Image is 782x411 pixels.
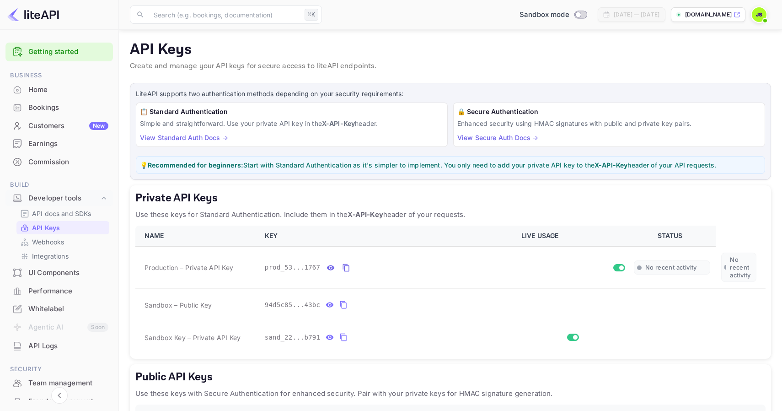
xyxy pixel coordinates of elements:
[148,5,301,24] input: Search (e.g. bookings, documentation)
[265,300,321,310] span: 94d5c85...43bc
[516,226,628,246] th: LIVE USAGE
[28,103,108,113] div: Bookings
[28,157,108,168] div: Commission
[28,286,108,297] div: Performance
[148,161,243,169] strong: Recommended for beginners:
[259,226,516,246] th: KEY
[135,226,259,246] th: NAME
[28,47,108,57] a: Getting started
[140,107,444,117] h6: 📋 Standard Authentication
[135,209,766,220] p: Use these keys for Standard Authentication. Include them in the header of your requests.
[628,226,716,246] th: STATUS
[16,221,109,234] div: API Keys
[520,10,569,20] span: Sandbox mode
[28,304,108,314] div: Whitelabel
[5,374,113,391] a: Team management
[5,364,113,374] span: Security
[5,300,113,317] a: Whitelabel
[135,370,766,384] h5: Public API Keys
[5,190,113,206] div: Developer tools
[685,11,732,19] p: [DOMAIN_NAME]
[136,89,765,99] p: LiteAPI supports two authentication methods depending on your security requirements:
[5,264,113,281] a: UI Components
[51,387,68,404] button: Collapse navigation
[28,121,108,131] div: Customers
[5,180,113,190] span: Build
[32,237,64,247] p: Webhooks
[145,263,233,272] span: Production – Private API Key
[5,81,113,99] div: Home
[140,160,761,170] p: 💡 Start with Standard Authentication as it's simpler to implement. You only need to add your priv...
[135,226,766,353] table: private api keys table
[5,117,113,135] div: CustomersNew
[265,263,321,272] span: prod_53...1767
[28,378,108,389] div: Team management
[16,207,109,220] div: API docs and SDKs
[348,210,383,219] strong: X-API-Key
[5,99,113,116] a: Bookings
[28,193,99,204] div: Developer tools
[135,388,766,399] p: Use these keys with Secure Authentication for enhanced security. Pair with your private keys for ...
[7,7,59,22] img: LiteAPI logo
[5,300,113,318] div: Whitelabel
[5,337,113,354] a: API Logs
[5,43,113,61] div: Getting started
[5,135,113,153] div: Earnings
[730,256,753,279] span: No recent activity
[145,300,212,310] span: Sandbox – Public Key
[5,99,113,117] div: Bookings
[28,139,108,149] div: Earnings
[28,396,108,407] div: Fraud management
[457,107,761,117] h6: 🔒 Secure Authentication
[645,264,697,271] span: No recent activity
[130,41,771,59] p: API Keys
[28,268,108,278] div: UI Components
[595,161,627,169] strong: X-API-Key
[20,223,106,233] a: API Keys
[614,11,659,19] div: [DATE] — [DATE]
[135,191,766,205] h5: Private API Keys
[265,333,321,342] span: sand_22...b791
[140,119,444,128] p: Simple and straightforward. Use your private API key in the header.
[5,153,113,171] div: Commission
[32,223,60,233] p: API Keys
[5,374,113,392] div: Team management
[16,235,109,249] div: Webhooks
[28,341,108,352] div: API Logs
[140,134,228,141] a: View Standard Auth Docs →
[89,122,108,130] div: New
[28,85,108,95] div: Home
[5,337,113,355] div: API Logs
[322,119,355,127] strong: X-API-Key
[5,282,113,300] div: Performance
[5,153,113,170] a: Commission
[145,334,241,341] span: Sandbox Key – Private API Key
[5,264,113,282] div: UI Components
[32,251,69,261] p: Integrations
[16,249,109,263] div: Integrations
[457,134,538,141] a: View Secure Auth Docs →
[5,393,113,410] a: Fraud management
[20,209,106,218] a: API docs and SDKs
[752,7,766,22] img: John Sutton
[457,119,761,128] p: Enhanced security using HMAC signatures with public and private key pairs.
[5,81,113,98] a: Home
[305,9,318,21] div: ⌘K
[5,135,113,152] a: Earnings
[20,251,106,261] a: Integrations
[516,10,590,20] div: Switch to Production mode
[5,70,113,81] span: Business
[20,237,106,247] a: Webhooks
[130,61,771,72] p: Create and manage your API keys for secure access to liteAPI endpoints.
[5,282,113,299] a: Performance
[5,117,113,134] a: CustomersNew
[32,209,91,218] p: API docs and SDKs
